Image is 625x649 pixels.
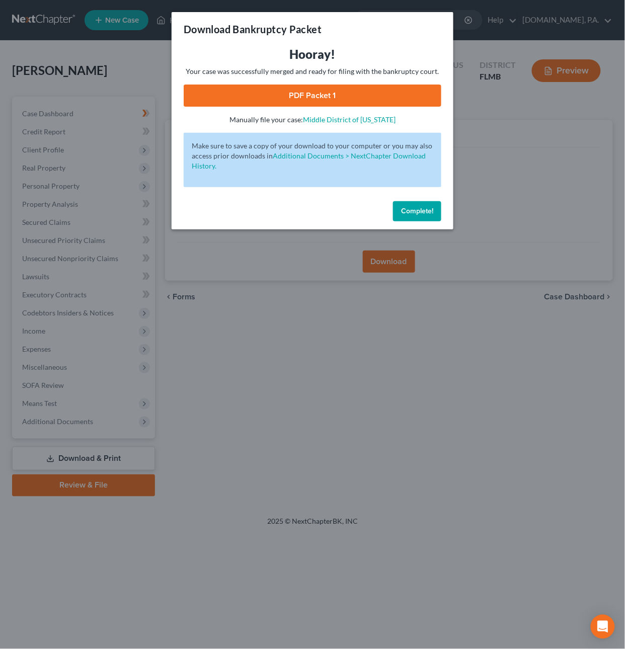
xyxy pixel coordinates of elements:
[184,22,322,36] h3: Download Bankruptcy Packet
[591,615,615,639] div: Open Intercom Messenger
[184,46,441,62] h3: Hooray!
[184,85,441,107] a: PDF Packet 1
[393,201,441,221] button: Complete!
[192,151,426,170] a: Additional Documents > NextChapter Download History.
[303,115,396,124] a: Middle District of [US_STATE]
[184,115,441,125] p: Manually file your case:
[184,66,441,76] p: Your case was successfully merged and ready for filing with the bankruptcy court.
[401,207,433,215] span: Complete!
[192,141,433,171] p: Make sure to save a copy of your download to your computer or you may also access prior downloads in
